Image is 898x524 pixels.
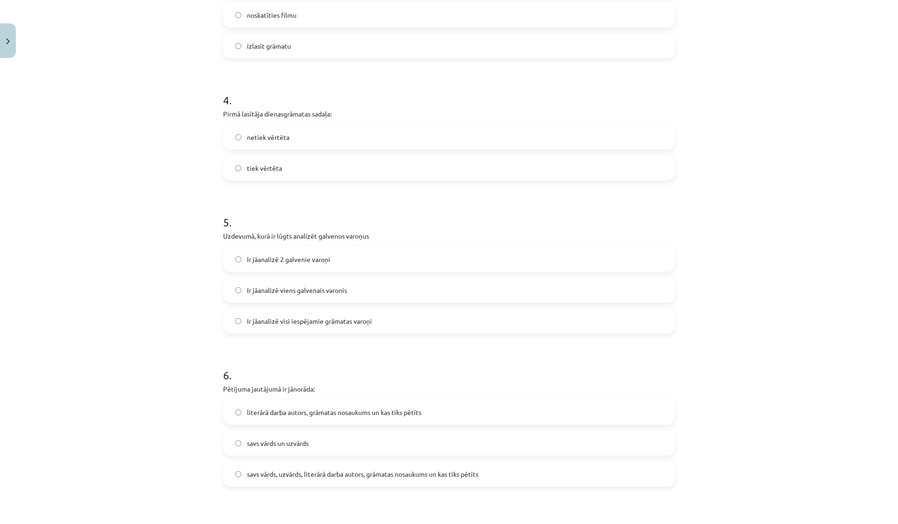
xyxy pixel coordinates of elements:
[235,287,241,293] input: Ir jāanalizē viens galvenais varonis
[235,471,241,477] input: savs vārds, uzvārds, literārā darba autors, grāmatas nosaukums un kas tiks pētīts
[247,255,330,264] span: Ir jāanalizē 2 galvenie varoņi
[6,38,10,44] img: icon-close-lesson-0947bae3869378f0d4975bcd49f059093ad1ed9edebbc8119c70593378902aed.svg
[235,43,241,49] input: izlasīt grāmatu
[247,469,478,479] span: savs vārds, uzvārds, literārā darba autors, grāmatas nosaukums un kas tiks pētīts
[235,165,241,171] input: tiek vērtēta
[247,285,347,295] span: Ir jāanalizē viens galvenais varonis
[223,231,675,241] p: Uzdevumā, kurā ir lūgts analizēt galvenos varoņus
[247,132,290,142] span: netiek vērtēta
[223,199,675,228] h1: 5 .
[235,318,241,324] input: Ir jāanalizē visi iespējamie grāmatas varoņi
[235,134,241,140] input: netiek vērtēta
[223,352,675,381] h1: 6 .
[247,10,297,20] span: noskatīties filmu
[235,12,241,18] input: noskatīties filmu
[247,41,291,51] span: izlasīt grāmatu
[247,438,309,448] span: savs vārds un uzvārds
[223,77,675,106] h1: 4 .
[247,316,372,326] span: Ir jāanalizē visi iespējamie grāmatas varoņi
[235,409,241,415] input: literārā darba autors, grāmatas nosaukums un kas tiks pētīts
[235,440,241,446] input: savs vārds un uzvārds
[223,384,675,394] p: Pētījuma jautājumā ir jānorāda:
[235,256,241,262] input: Ir jāanalizē 2 galvenie varoņi
[247,408,421,417] span: literārā darba autors, grāmatas nosaukums un kas tiks pētīts
[247,163,282,173] span: tiek vērtēta
[223,109,675,119] p: Pirmā lasītāja dienasgrāmatas sadaļa:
